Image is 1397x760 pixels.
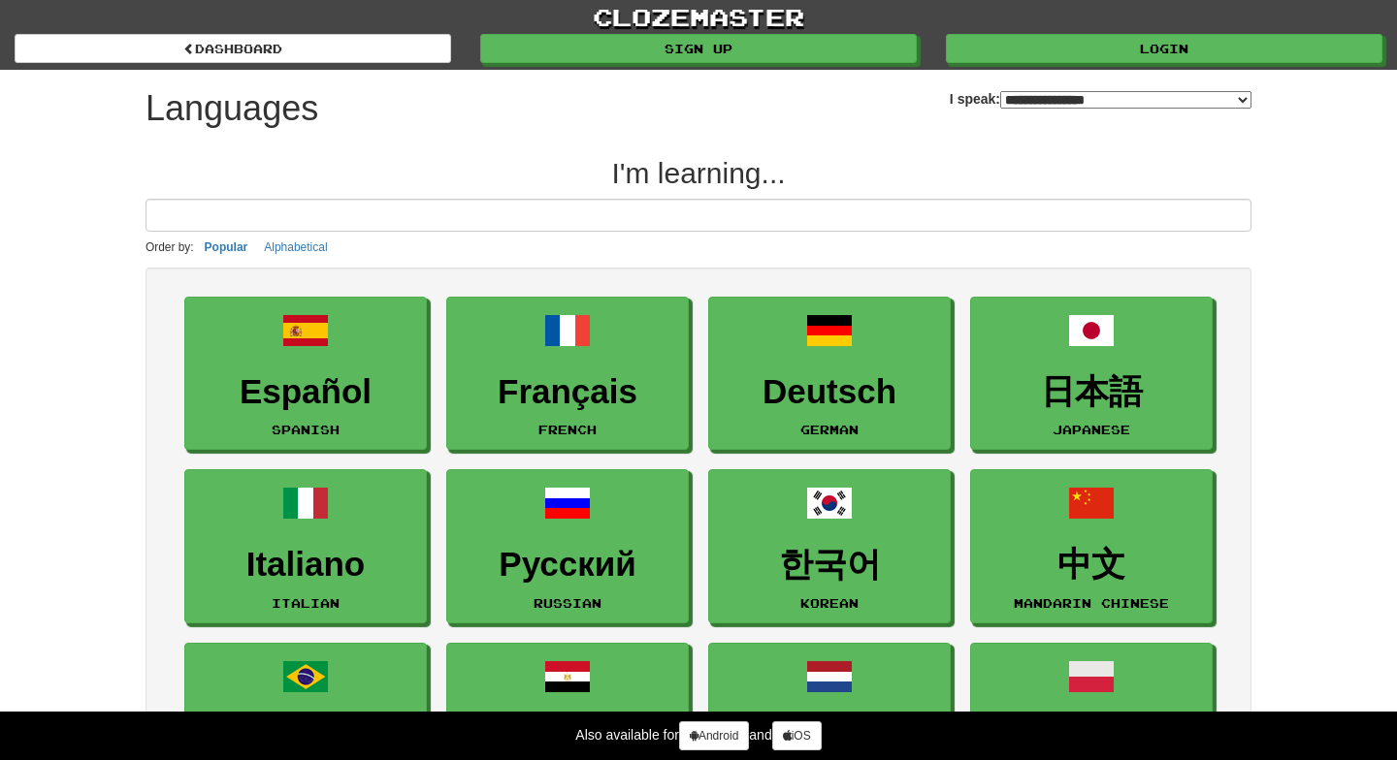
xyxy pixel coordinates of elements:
[146,157,1251,189] h2: I'm learning...
[1000,91,1251,109] select: I speak:
[184,297,427,451] a: EspañolSpanish
[446,469,689,623] a: РусскийRussian
[258,237,333,258] button: Alphabetical
[184,469,427,623] a: ItalianoItalian
[981,373,1202,411] h3: 日本語
[195,546,416,584] h3: Italiano
[719,373,940,411] h3: Deutsch
[970,297,1213,451] a: 日本語Japanese
[272,596,340,610] small: Italian
[272,423,340,436] small: Spanish
[970,469,1213,623] a: 中文Mandarin Chinese
[457,546,678,584] h3: Русский
[195,373,416,411] h3: Español
[457,373,678,411] h3: Français
[534,596,601,610] small: Russian
[146,240,194,254] small: Order by:
[719,546,940,584] h3: 한국어
[772,721,822,750] a: iOS
[146,89,318,128] h1: Languages
[480,34,917,63] a: Sign up
[199,237,254,258] button: Popular
[800,423,859,436] small: German
[946,34,1382,63] a: Login
[950,89,1251,109] label: I speak:
[1053,423,1130,436] small: Japanese
[708,469,951,623] a: 한국어Korean
[538,423,597,436] small: French
[1014,596,1169,610] small: Mandarin Chinese
[800,596,859,610] small: Korean
[446,297,689,451] a: FrançaisFrench
[679,721,749,750] a: Android
[981,546,1202,584] h3: 中文
[15,34,451,63] a: dashboard
[708,297,951,451] a: DeutschGerman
